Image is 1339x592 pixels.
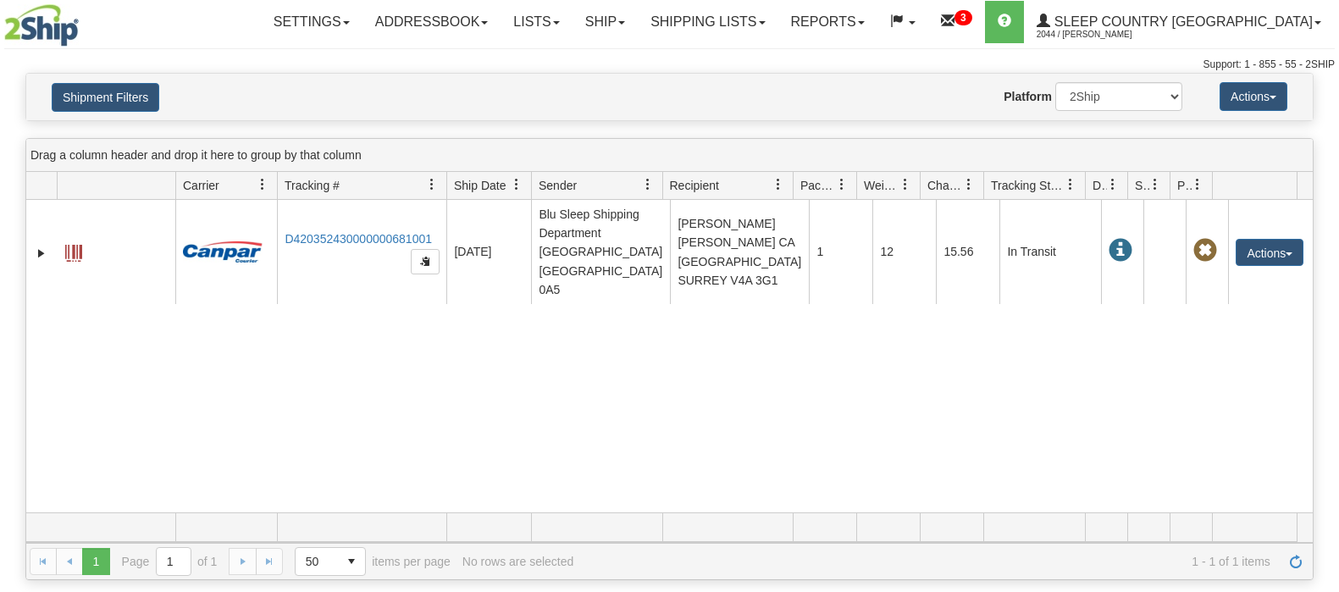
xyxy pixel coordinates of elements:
[1135,177,1149,194] span: Shipment Issues
[585,555,1270,568] span: 1 - 1 of 1 items
[462,555,574,568] div: No rows are selected
[295,547,366,576] span: Page sizes drop down
[306,553,328,570] span: 50
[1236,239,1303,266] button: Actions
[501,1,572,43] a: Lists
[1220,82,1287,111] button: Actions
[33,245,50,262] a: Expand
[454,177,506,194] span: Ship Date
[446,200,531,304] td: [DATE]
[1093,177,1107,194] span: Delivery Status
[183,241,263,263] img: 14 - Canpar
[634,170,662,199] a: Sender filter column settings
[927,177,963,194] span: Charge
[809,200,872,304] td: 1
[1004,88,1052,105] label: Platform
[1109,239,1132,263] span: In Transit
[65,237,82,264] a: Label
[1300,209,1337,382] iframe: chat widget
[670,177,719,194] span: Recipient
[954,170,983,199] a: Charge filter column settings
[418,170,446,199] a: Tracking # filter column settings
[638,1,777,43] a: Shipping lists
[991,177,1065,194] span: Tracking Status
[1024,1,1334,43] a: Sleep Country [GEOGRAPHIC_DATA] 2044 / [PERSON_NAME]
[52,83,159,112] button: Shipment Filters
[800,177,836,194] span: Packages
[928,1,985,43] a: 3
[872,200,936,304] td: 12
[864,177,899,194] span: Weight
[82,548,109,575] span: Page 1
[1183,170,1212,199] a: Pickup Status filter column settings
[261,1,362,43] a: Settings
[338,548,365,575] span: select
[999,200,1101,304] td: In Transit
[285,177,340,194] span: Tracking #
[248,170,277,199] a: Carrier filter column settings
[1193,239,1217,263] span: Pickup Not Assigned
[539,177,577,194] span: Sender
[936,200,999,304] td: 15.56
[362,1,501,43] a: Addressbook
[1177,177,1192,194] span: Pickup Status
[1050,14,1313,29] span: Sleep Country [GEOGRAPHIC_DATA]
[26,139,1313,172] div: grid grouping header
[670,200,809,304] td: [PERSON_NAME] [PERSON_NAME] CA [GEOGRAPHIC_DATA] SURREY V4A 3G1
[1056,170,1085,199] a: Tracking Status filter column settings
[531,200,670,304] td: Blu Sleep Shipping Department [GEOGRAPHIC_DATA] [GEOGRAPHIC_DATA] 0A5
[954,10,972,25] sup: 3
[295,547,451,576] span: items per page
[4,4,79,47] img: logo2044.jpg
[827,170,856,199] a: Packages filter column settings
[157,548,191,575] input: Page 1
[183,177,219,194] span: Carrier
[4,58,1335,72] div: Support: 1 - 855 - 55 - 2SHIP
[1141,170,1170,199] a: Shipment Issues filter column settings
[122,547,218,576] span: Page of 1
[285,232,432,246] a: D420352430000000681001
[891,170,920,199] a: Weight filter column settings
[502,170,531,199] a: Ship Date filter column settings
[573,1,638,43] a: Ship
[778,1,877,43] a: Reports
[1282,548,1309,575] a: Refresh
[1098,170,1127,199] a: Delivery Status filter column settings
[1037,26,1164,43] span: 2044 / [PERSON_NAME]
[764,170,793,199] a: Recipient filter column settings
[411,249,440,274] button: Copy to clipboard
